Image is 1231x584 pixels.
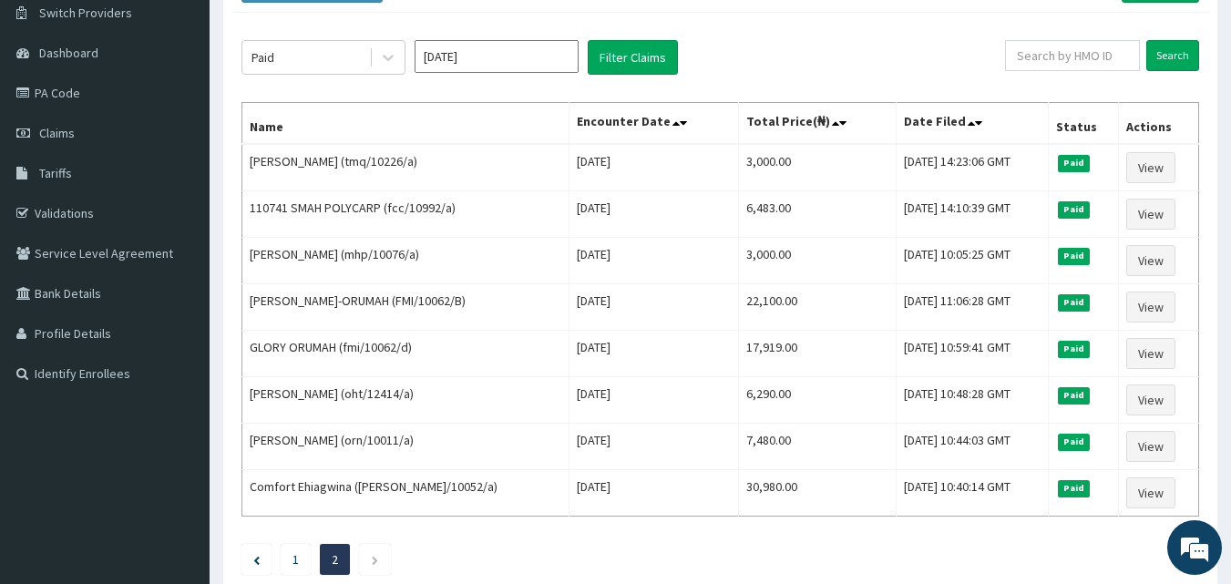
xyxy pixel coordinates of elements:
td: 6,290.00 [739,377,897,424]
td: [DATE] 10:44:03 GMT [897,424,1049,470]
div: Paid [251,48,274,67]
td: [DATE] [569,331,739,377]
td: [DATE] 14:23:06 GMT [897,144,1049,191]
span: Paid [1058,294,1091,311]
td: [DATE] [569,284,739,331]
div: Minimize live chat window [299,9,343,53]
td: [PERSON_NAME] (tmq/10226/a) [242,144,569,191]
a: View [1126,152,1175,183]
td: GLORY ORUMAH (fmi/10062/d) [242,331,569,377]
td: [DATE] [569,470,739,517]
a: Next page [371,551,379,568]
td: [DATE] 10:48:28 GMT [897,377,1049,424]
td: [PERSON_NAME] (orn/10011/a) [242,424,569,470]
td: [DATE] [569,424,739,470]
a: View [1126,431,1175,462]
span: Claims [39,125,75,141]
td: [DATE] [569,377,739,424]
span: Paid [1058,387,1091,404]
td: [DATE] 11:06:28 GMT [897,284,1049,331]
td: [DATE] [569,144,739,191]
td: [PERSON_NAME] (mhp/10076/a) [242,238,569,284]
a: View [1126,384,1175,415]
input: Select Month and Year [415,40,579,73]
td: 17,919.00 [739,331,897,377]
td: 30,980.00 [739,470,897,517]
span: Switch Providers [39,5,132,21]
a: View [1126,292,1175,323]
td: 6,483.00 [739,191,897,238]
span: We're online! [106,176,251,360]
td: Comfort Ehiagwina ([PERSON_NAME]/10052/a) [242,470,569,517]
input: Search by HMO ID [1005,40,1140,71]
td: [DATE] 10:59:41 GMT [897,331,1049,377]
span: Paid [1058,341,1091,357]
input: Search [1146,40,1199,71]
span: Paid [1058,248,1091,264]
th: Actions [1118,103,1198,145]
a: Previous page [253,551,260,568]
td: 7,480.00 [739,424,897,470]
td: 110741 SMAH POLYCARP (fcc/10992/a) [242,191,569,238]
th: Status [1048,103,1118,145]
span: Tariffs [39,165,72,181]
th: Encounter Date [569,103,739,145]
td: [PERSON_NAME]-ORUMAH (FMI/10062/B) [242,284,569,331]
span: Paid [1058,201,1091,218]
td: [DATE] 10:40:14 GMT [897,470,1049,517]
a: Page 2 is your current page [332,551,338,568]
a: View [1126,199,1175,230]
td: [DATE] [569,238,739,284]
td: [PERSON_NAME] (oht/12414/a) [242,377,569,424]
span: Paid [1058,434,1091,450]
td: [DATE] [569,191,739,238]
span: Dashboard [39,45,98,61]
td: 22,100.00 [739,284,897,331]
th: Total Price(₦) [739,103,897,145]
span: Paid [1058,155,1091,171]
th: Date Filed [897,103,1049,145]
a: View [1126,245,1175,276]
td: 3,000.00 [739,144,897,191]
div: Chat with us now [95,102,306,126]
td: 3,000.00 [739,238,897,284]
button: Filter Claims [588,40,678,75]
span: Paid [1058,480,1091,497]
td: [DATE] 14:10:39 GMT [897,191,1049,238]
th: Name [242,103,569,145]
a: View [1126,338,1175,369]
textarea: Type your message and hit 'Enter' [9,390,347,454]
td: [DATE] 10:05:25 GMT [897,238,1049,284]
img: d_794563401_company_1708531726252_794563401 [34,91,74,137]
a: Page 1 [292,551,299,568]
a: View [1126,477,1175,508]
